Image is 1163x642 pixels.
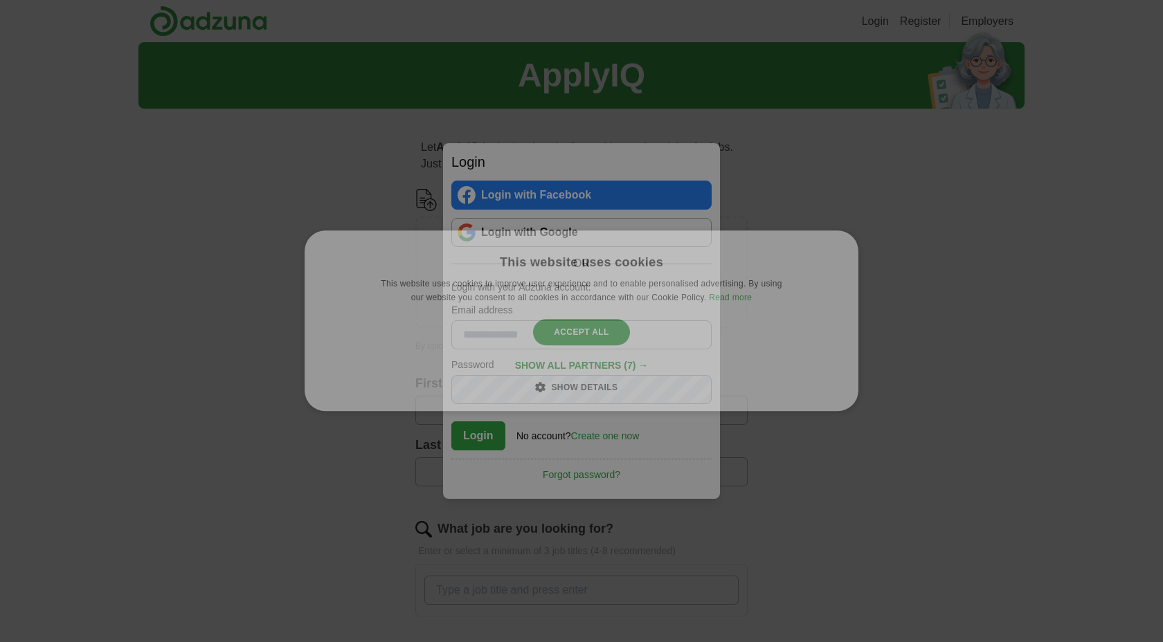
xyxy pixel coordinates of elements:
[500,255,663,270] div: This website uses cookies
[551,383,617,393] span: Show details
[624,360,648,372] span: (7) →
[305,230,858,411] div: Cookie consent dialog
[515,360,649,372] div: Show all partners (7) →
[533,319,630,345] div: Accept all
[515,360,622,372] span: Show all partners
[709,293,752,303] a: Read more, opens a new window
[381,279,782,303] span: This website uses cookies to improve user experience and to enable personalised advertising. By u...
[546,380,618,394] div: Show details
